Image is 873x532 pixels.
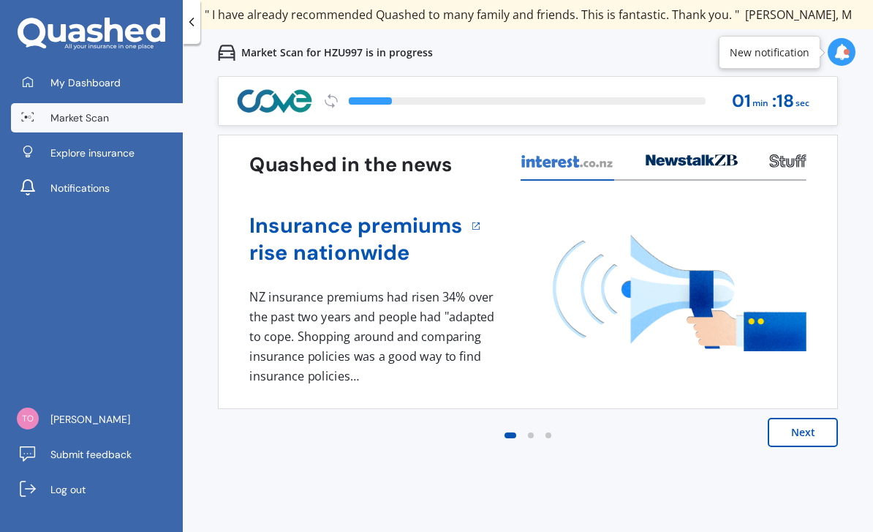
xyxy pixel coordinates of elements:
img: b3fd5ace368315ef04d017bfc56474a5 [17,408,39,430]
a: Market Scan [11,103,183,132]
span: sec [795,94,809,113]
span: [PERSON_NAME] [50,412,130,427]
a: Log out [11,475,183,504]
span: Log out [50,482,86,497]
span: Notifications [50,181,110,195]
div: New notification [730,45,809,60]
a: rise nationwide [249,239,462,266]
p: Market Scan for HZU997 is in progress [241,45,433,60]
a: Insurance premiums [249,212,462,239]
a: Explore insurance [11,138,183,168]
a: Submit feedback [11,440,183,469]
span: min [752,94,768,113]
span: : 18 [772,91,794,111]
img: media image [553,235,806,351]
img: car.f15378c7a67c060ca3f3.svg [218,44,235,61]
h3: Quashed in the news [249,152,452,178]
button: Next [768,418,838,447]
span: My Dashboard [50,75,121,90]
div: NZ insurance premiums had risen 34% over the past two years and people had "adapted to cope. Shop... [249,288,499,386]
span: Explore insurance [50,146,135,160]
span: Submit feedback [50,447,132,462]
span: 01 [732,91,751,111]
span: Market Scan [50,110,109,125]
a: Notifications [11,173,183,203]
a: My Dashboard [11,68,183,97]
a: [PERSON_NAME] [11,405,183,434]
